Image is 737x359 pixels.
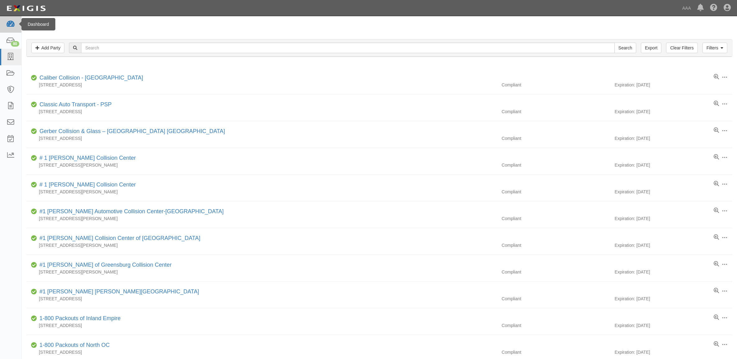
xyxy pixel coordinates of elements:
[37,341,110,349] div: 1-800 Packouts of North OC
[26,162,497,168] div: [STREET_ADDRESS][PERSON_NAME]
[31,316,37,321] i: Compliant
[39,315,121,321] a: 1-800 Packouts of Inland Empire
[497,242,615,248] div: Compliant
[679,2,694,14] a: AAA
[37,74,143,82] div: Caliber Collision - Gainesville
[714,127,719,134] a: View results summary
[714,261,719,267] a: View results summary
[710,4,717,12] i: Help Center - Complianz
[615,82,733,88] div: Expiration: [DATE]
[615,242,733,248] div: Expiration: [DATE]
[714,74,719,80] a: View results summary
[615,269,733,275] div: Expiration: [DATE]
[714,315,719,321] a: View results summary
[26,215,497,222] div: [STREET_ADDRESS][PERSON_NAME]
[26,349,497,355] div: [STREET_ADDRESS]
[37,288,199,296] div: #1 Cochran Robinson Township
[39,75,143,81] a: Caliber Collision - [GEOGRAPHIC_DATA]
[26,23,732,31] h1: Parties
[497,296,615,302] div: Compliant
[37,127,225,136] div: Gerber Collision & Glass – Houston Brighton
[37,208,224,216] div: #1 Cochran Automotive Collision Center-Monroeville
[31,183,37,187] i: Compliant
[615,296,733,302] div: Expiration: [DATE]
[37,101,112,109] div: Classic Auto Transport - PSP
[31,343,37,347] i: Compliant
[39,288,199,295] a: #1 [PERSON_NAME] [PERSON_NAME][GEOGRAPHIC_DATA]
[26,82,497,88] div: [STREET_ADDRESS]
[39,235,200,241] a: #1 [PERSON_NAME] Collision Center of [GEOGRAPHIC_DATA]
[39,128,225,134] a: Gerber Collision & Glass – [GEOGRAPHIC_DATA] [GEOGRAPHIC_DATA]
[39,342,110,348] a: 1-800 Packouts of North OC
[714,341,719,347] a: View results summary
[26,108,497,115] div: [STREET_ADDRESS]
[615,43,636,53] input: Search
[641,43,661,53] a: Export
[5,3,48,14] img: logo-5460c22ac91f19d4615b14bd174203de0afe785f0fc80cf4dbbc73dc1793850b.png
[39,262,172,268] a: #1 [PERSON_NAME] of Greensburg Collision Center
[26,135,497,141] div: [STREET_ADDRESS]
[714,181,719,187] a: View results summary
[615,135,733,141] div: Expiration: [DATE]
[615,162,733,168] div: Expiration: [DATE]
[11,41,19,47] div: 80
[26,269,497,275] div: [STREET_ADDRESS][PERSON_NAME]
[714,288,719,294] a: View results summary
[497,215,615,222] div: Compliant
[31,43,64,53] a: Add Party
[81,43,615,53] input: Search
[31,209,37,214] i: Compliant
[37,261,172,269] div: #1 Cochran of Greensburg Collision Center
[615,215,733,222] div: Expiration: [DATE]
[615,322,733,329] div: Expiration: [DATE]
[497,349,615,355] div: Compliant
[26,242,497,248] div: [STREET_ADDRESS][PERSON_NAME]
[37,181,136,189] div: # 1 Cochran Collision Center
[666,43,698,53] a: Clear Filters
[39,155,136,161] a: # 1 [PERSON_NAME] Collision Center
[39,182,136,188] a: # 1 [PERSON_NAME] Collision Center
[31,236,37,241] i: Compliant
[37,315,121,323] div: 1-800 Packouts of Inland Empire
[497,269,615,275] div: Compliant
[615,189,733,195] div: Expiration: [DATE]
[615,349,733,355] div: Expiration: [DATE]
[31,76,37,80] i: Compliant
[31,156,37,160] i: Compliant
[31,263,37,267] i: Compliant
[31,290,37,294] i: Compliant
[39,101,112,108] a: Classic Auto Transport - PSP
[702,43,727,53] a: Filters
[497,322,615,329] div: Compliant
[21,18,55,30] div: Dashboard
[714,101,719,107] a: View results summary
[497,162,615,168] div: Compliant
[26,189,497,195] div: [STREET_ADDRESS][PERSON_NAME]
[497,135,615,141] div: Compliant
[497,82,615,88] div: Compliant
[31,103,37,107] i: Compliant
[615,108,733,115] div: Expiration: [DATE]
[714,154,719,160] a: View results summary
[37,154,136,162] div: # 1 Cochran Collision Center
[714,234,719,241] a: View results summary
[497,189,615,195] div: Compliant
[26,296,497,302] div: [STREET_ADDRESS]
[39,208,224,214] a: #1 [PERSON_NAME] Automotive Collision Center-[GEOGRAPHIC_DATA]
[37,234,200,242] div: #1 Cochran Collision Center of Greensburg
[497,108,615,115] div: Compliant
[26,322,497,329] div: [STREET_ADDRESS]
[714,208,719,214] a: View results summary
[31,129,37,134] i: Compliant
